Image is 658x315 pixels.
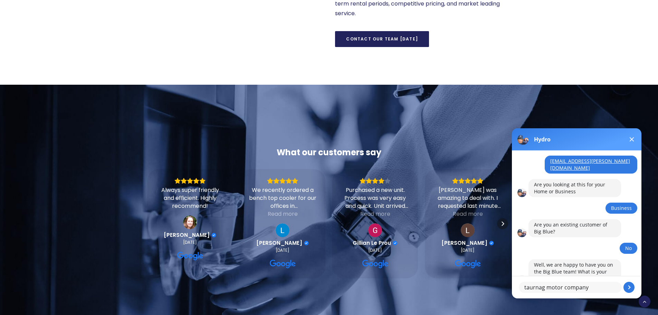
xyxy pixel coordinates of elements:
[270,259,296,270] a: View on Google
[276,248,289,253] div: [DATE]
[256,240,309,246] a: Review by Luke Mitchell
[360,210,390,218] div: Read more
[183,215,197,229] img: Tanya Sloane
[150,218,161,229] div: Previous
[368,223,382,237] img: Gillian Le Prou
[164,232,216,238] a: Review by Tanya Sloane
[353,240,398,246] a: Review by Gillian Le Prou
[276,223,289,237] a: View on Google
[341,178,409,184] div: Rating: 4.0 out of 5
[248,186,317,210] div: We recently ordered a bench top cooler for our offices in [GEOGRAPHIC_DATA]. The process was so s...
[156,186,224,210] div: Always super friendly and efficient. Highly recommend!
[362,259,389,270] a: View on Google
[183,240,197,245] div: [DATE]
[461,248,475,253] div: [DATE]
[441,240,494,246] a: Review by Lily Stevenson
[304,241,309,245] div: Verified Customer
[276,223,289,237] img: Luke Mitchell
[505,119,648,305] iframe: Chatbot
[335,31,429,47] a: Contact our team [DATE]
[461,223,475,237] a: View on Google
[461,223,475,237] img: Lily Stevenson
[268,210,298,218] div: Read more
[341,186,409,210] div: Purchased a new unit. Process was very easy and quick. Unit arrived very quickly. Only problem wa...
[368,248,382,253] div: [DATE]
[156,178,224,184] div: Rating: 5.0 out of 5
[393,241,398,245] div: Verified Customer
[353,240,391,246] span: Gillian Le Prou
[211,233,216,238] div: Verified Customer
[453,210,483,218] div: Read more
[147,169,511,278] div: Carousel
[455,259,481,270] a: View on Google
[441,240,487,246] span: [PERSON_NAME]
[183,215,197,229] a: View on Google
[256,240,302,246] span: [PERSON_NAME]
[433,178,502,184] div: Rating: 5.0 out of 5
[489,241,494,245] div: Verified Customer
[177,251,203,262] a: View on Google
[368,223,382,237] a: View on Google
[497,218,508,229] div: Next
[433,186,502,210] div: [PERSON_NAME] was amazing to deal with. I requested last minute for a short term hire (2 days) an...
[248,178,317,184] div: Rating: 5.0 out of 5
[164,232,210,238] span: [PERSON_NAME]
[147,147,511,158] div: What our customers say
